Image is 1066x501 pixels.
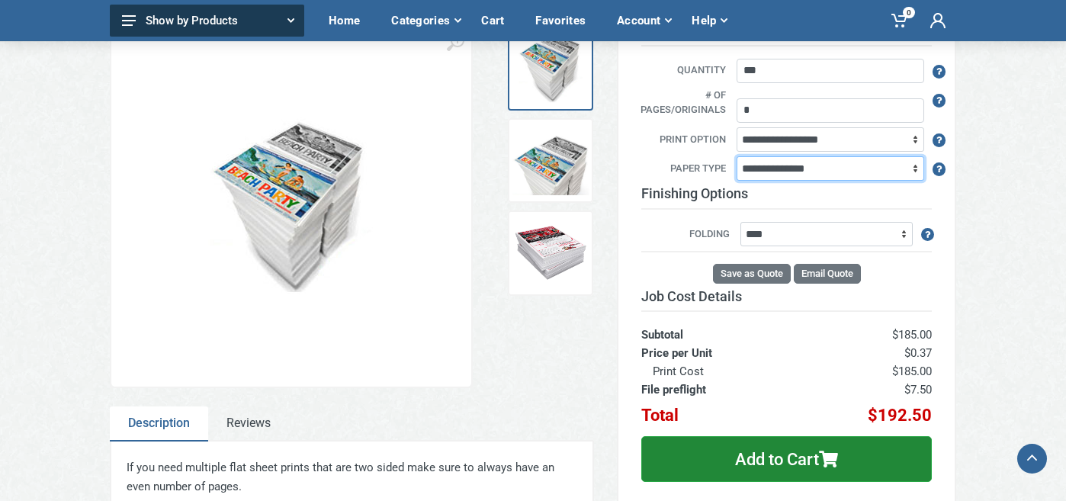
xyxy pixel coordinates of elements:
[525,5,606,37] div: Favorites
[509,25,594,111] a: Copies
[713,264,791,284] button: Save as Quote
[110,406,208,442] a: Description
[904,346,932,360] span: $0.37
[892,365,932,378] span: $185.00
[630,132,734,149] label: Print Option
[509,210,594,296] a: Flyers
[641,311,794,344] th: Subtotal
[509,118,594,204] a: Tabloid
[630,63,734,79] label: Quantity
[641,399,794,425] th: Total
[868,406,932,425] span: $192.50
[641,185,932,210] h3: Finishing Options
[641,381,794,399] th: File preflight
[641,344,794,362] th: Price per Unit
[641,226,737,243] label: Folding
[513,215,589,291] img: Flyers
[606,5,681,37] div: Account
[110,5,304,37] button: Show by Products
[641,362,794,381] th: Print Cost
[681,5,737,37] div: Help
[892,328,932,342] span: $185.00
[794,264,861,284] button: Email Quote
[641,288,932,305] h3: Job Cost Details
[903,7,915,18] span: 0
[513,30,589,106] img: Copies
[513,123,589,199] img: Tabloid
[470,5,525,37] div: Cart
[196,111,387,302] img: Copies
[318,5,380,37] div: Home
[904,383,932,397] span: $7.50
[208,406,289,442] a: Reviews
[641,436,932,482] button: Add to Cart
[630,88,734,119] label: # of pages/originals
[630,161,734,178] label: Paper Type
[380,5,470,37] div: Categories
